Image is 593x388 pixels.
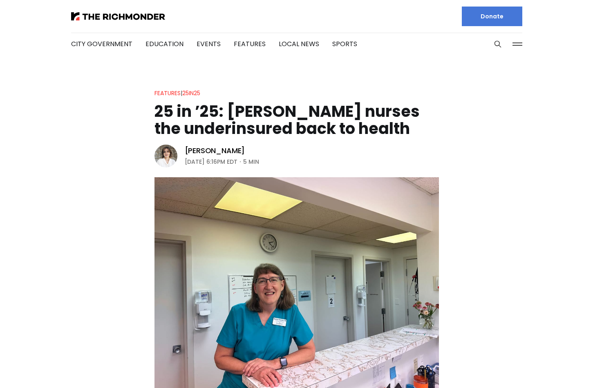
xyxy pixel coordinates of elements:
[185,157,237,167] time: [DATE] 6:16PM EDT
[145,39,183,49] a: Education
[154,103,439,137] h1: 25 in ’25: [PERSON_NAME] nurses the underinsured back to health
[154,145,177,167] img: Eleanor Shaw
[243,157,259,167] span: 5 min
[154,88,200,98] div: |
[71,39,132,49] a: City Government
[71,12,165,20] img: The Richmonder
[182,89,200,97] a: 25in25
[462,7,522,26] a: Donate
[332,39,357,49] a: Sports
[234,39,266,49] a: Features
[279,39,319,49] a: Local News
[550,348,593,388] iframe: portal-trigger
[185,146,245,156] a: [PERSON_NAME]
[492,38,504,50] button: Search this site
[197,39,221,49] a: Events
[154,89,181,97] a: Features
